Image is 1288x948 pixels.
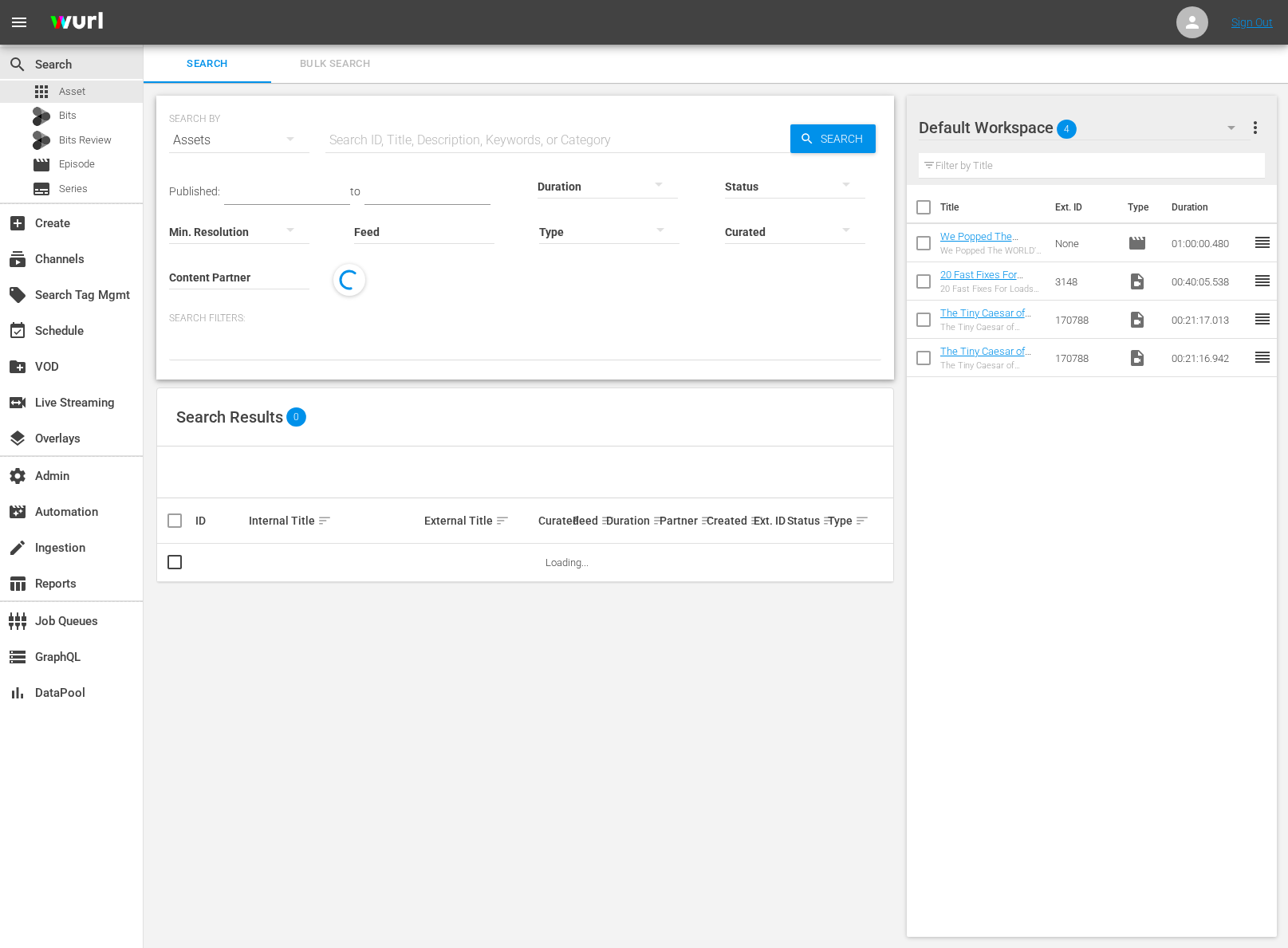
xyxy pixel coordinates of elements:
span: Bulk Search [281,55,389,73]
div: ID [195,514,244,527]
div: 20 Fast Fixes For Loads Of Problems [940,284,1042,294]
span: Job Queues [8,612,27,631]
div: Duration [606,511,655,530]
span: Overlays [8,429,27,448]
img: ans4CAIJ8jUAAAAAAAAAAAAAAAAAAAAAAAAgQb4GAAAAAAAAAAAAAAAAAAAAAAAAJMjXAAAAAAAAAAAAAAAAAAAAAAAAgAT5G... [38,4,115,41]
button: more_vert [1246,108,1265,147]
div: Ext. ID [754,514,782,527]
div: Created [707,511,749,530]
span: sort [601,513,615,528]
span: Episode [32,155,51,175]
td: 170788 [1049,301,1122,339]
span: reorder [1253,233,1272,252]
span: Video [1128,272,1147,291]
span: Search [814,124,876,153]
div: Internal Title [249,511,419,530]
span: menu [10,13,29,32]
td: 01:00:00.480 [1165,224,1253,262]
td: 3148 [1049,262,1122,301]
td: 00:21:17.013 [1165,301,1253,339]
span: Search Tag Mgmt [8,285,27,305]
span: more_vert [1246,118,1265,137]
div: The Tiny Caesar of [GEOGRAPHIC_DATA] [940,360,1042,371]
span: Automation [8,502,27,521]
span: Episode [59,156,95,172]
span: Loading... [546,557,589,568]
a: 20 Fast Fixes For Dozens Of Problems [940,269,1034,293]
td: 00:40:05.538 [1165,262,1253,301]
span: Asset [59,84,85,100]
div: Bits [32,107,51,126]
span: Schedule [8,321,27,340]
span: reorder [1253,309,1272,328]
a: Sign Out [1231,16,1273,29]
div: Partner [660,511,702,530]
span: sort [750,513,764,528]
div: Bits Review [32,131,51,150]
span: reorder [1253,271,1272,290]
td: 170788 [1049,339,1122,377]
span: sort [652,513,667,528]
div: The Tiny Caesar of [GEOGRAPHIC_DATA] [940,322,1042,332]
a: The Tiny Caesar of [GEOGRAPHIC_DATA] [940,345,1037,369]
a: We Popped The WORLD’S LARGEST BALLOON! (40ft+) (Eps. 1-3) [940,230,1030,278]
span: sort [495,513,510,528]
span: Admin [8,466,27,486]
span: reorder [1253,348,1272,367]
span: Search Results [176,407,283,427]
td: None [1049,224,1122,262]
th: Ext. ID [1046,185,1119,230]
th: Duration [1162,185,1258,230]
span: to [350,185,360,198]
div: Curated [538,514,567,527]
div: We Popped The WORLD’S LARGEST BALLOON! (40ft+) / INSANELY HIGH BLOB LAUNCH! Car Dropped from 150f... [940,246,1042,256]
span: Episode [1128,234,1147,253]
div: Feed [573,511,601,530]
div: Type [828,511,850,530]
span: Channels [8,250,27,269]
span: Published: [169,185,220,198]
a: The Tiny Caesar of [GEOGRAPHIC_DATA] [940,307,1037,331]
span: Ingestion [8,538,27,557]
td: 00:21:16.942 [1165,339,1253,377]
span: sort [317,513,332,528]
span: Asset [32,82,51,101]
th: Title [940,185,1046,230]
th: Type [1118,185,1162,230]
div: External Title [424,511,534,530]
span: VOD [8,357,27,376]
span: Search [153,55,262,73]
span: Bits [59,108,77,124]
span: Reports [8,574,27,593]
div: Default Workspace [919,105,1251,150]
span: sort [700,513,715,528]
span: Search [8,55,27,74]
span: Create [8,214,27,233]
span: DataPool [8,683,27,702]
span: Series [59,181,88,197]
span: Video [1128,348,1147,368]
p: Search Filters: [169,312,881,325]
span: Video [1128,310,1147,329]
span: GraphQL [8,647,27,667]
span: Live Streaming [8,393,27,412]
button: Search [790,124,876,153]
div: Assets [169,118,309,163]
span: Series [32,179,51,199]
div: Status [787,511,823,530]
span: Bits Review [59,132,112,148]
span: sort [822,513,837,528]
span: 4 [1057,112,1077,146]
span: 0 [286,407,306,427]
